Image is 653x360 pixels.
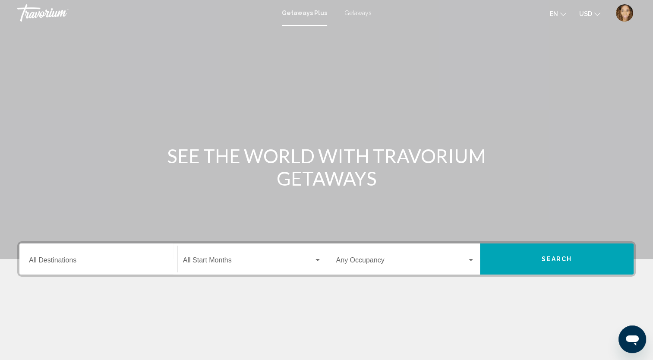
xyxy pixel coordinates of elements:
[618,325,646,353] iframe: Button to launch messaging window
[616,4,633,22] img: Z
[19,243,634,275] div: Search widget
[480,243,634,275] button: Search
[613,4,636,22] button: User Menu
[542,256,572,263] span: Search
[165,145,489,189] h1: SEE THE WORLD WITH TRAVORIUM GETAWAYS
[550,10,558,17] span: en
[579,7,600,20] button: Change currency
[282,9,327,16] a: Getaways Plus
[17,4,273,22] a: Travorium
[344,9,372,16] a: Getaways
[550,7,566,20] button: Change language
[579,10,592,17] span: USD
